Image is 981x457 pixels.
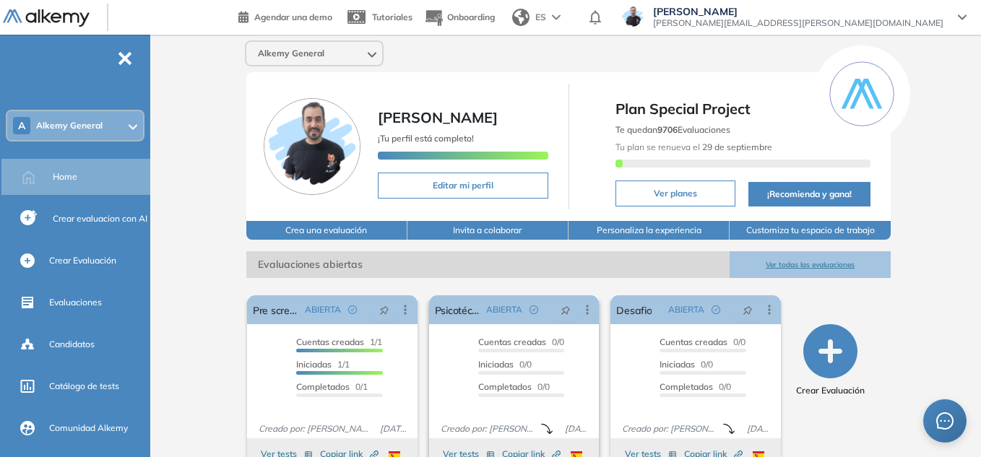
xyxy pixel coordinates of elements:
[530,305,538,314] span: check-circle
[49,338,95,351] span: Candidatos
[743,304,753,315] span: pushpin
[512,9,530,26] img: world
[49,296,102,309] span: Evaluaciones
[615,142,772,152] span: Tu plan se renueva el
[264,98,360,195] img: Foto de perfil
[424,2,495,33] button: Onboarding
[712,305,720,314] span: check-circle
[296,381,350,392] span: Completados
[668,303,704,316] span: ABIERTA
[3,9,90,27] img: Logo
[660,359,713,370] span: 0/0
[478,336,546,347] span: Cuentas creadas
[378,173,548,199] button: Editar mi perfil
[730,251,891,278] button: Ver todas las evaluaciones
[305,303,341,316] span: ABIERTA
[435,295,481,324] a: Psicotécnico Personalizado
[253,295,299,324] a: Pre screening
[53,170,77,183] span: Home
[478,336,564,347] span: 0/0
[653,17,943,29] span: [PERSON_NAME][EMAIL_ADDRESS][PERSON_NAME][DOMAIN_NAME]
[730,221,891,240] button: Customiza tu espacio de trabajo
[246,251,730,278] span: Evaluaciones abiertas
[616,422,722,435] span: Creado por: [PERSON_NAME]
[254,12,332,22] span: Agendar una demo
[660,381,731,392] span: 0/0
[615,180,735,206] button: Ver planes
[653,6,943,17] span: [PERSON_NAME]
[407,221,569,240] button: Invita a colaborar
[936,412,954,430] span: message
[374,422,412,435] span: [DATE]
[616,295,652,324] a: Desafio
[741,422,775,435] span: [DATE]
[660,336,727,347] span: Cuentas creadas
[18,120,25,131] span: A
[660,381,713,392] span: Completados
[478,359,514,370] span: Iniciadas
[296,359,350,370] span: 1/1
[368,298,400,321] button: pushpin
[36,120,103,131] span: Alkemy General
[258,48,324,59] span: Alkemy General
[615,124,730,135] span: Te quedan Evaluaciones
[478,381,532,392] span: Completados
[238,7,332,25] a: Agendar una demo
[296,381,368,392] span: 0/1
[657,124,678,135] b: 9706
[348,305,357,314] span: check-circle
[372,12,412,22] span: Tutoriales
[748,182,871,206] button: ¡Recomienda y gana!
[660,336,746,347] span: 0/0
[478,381,550,392] span: 0/0
[49,380,119,393] span: Catálogo de tests
[561,304,571,315] span: pushpin
[296,336,382,347] span: 1/1
[732,298,764,321] button: pushpin
[796,384,865,397] span: Crear Evaluación
[246,221,407,240] button: Crea una evaluación
[435,422,541,435] span: Creado por: [PERSON_NAME]
[49,422,128,435] span: Comunidad Alkemy
[478,359,532,370] span: 0/0
[253,422,374,435] span: Creado por: [PERSON_NAME]
[296,336,364,347] span: Cuentas creadas
[447,12,495,22] span: Onboarding
[296,359,332,370] span: Iniciadas
[486,303,522,316] span: ABIERTA
[53,212,147,225] span: Crear evaluacion con AI
[535,11,546,24] span: ES
[378,133,474,144] span: ¡Tu perfil está completo!
[550,298,582,321] button: pushpin
[379,304,389,315] span: pushpin
[796,324,865,397] button: Crear Evaluación
[378,108,498,126] span: [PERSON_NAME]
[552,14,561,20] img: arrow
[615,98,871,120] span: Plan Special Project
[559,422,593,435] span: [DATE]
[660,359,695,370] span: Iniciadas
[49,254,116,267] span: Crear Evaluación
[569,221,730,240] button: Personaliza la experiencia
[700,142,772,152] b: 29 de septiembre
